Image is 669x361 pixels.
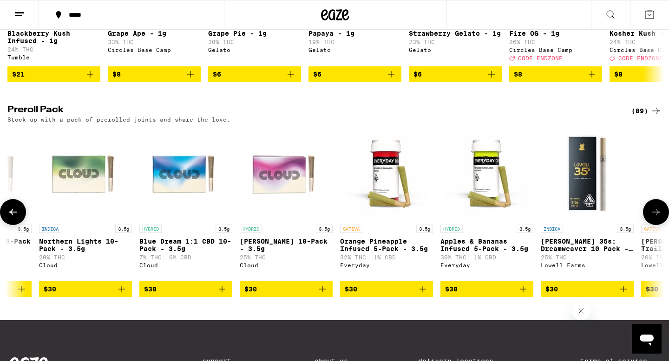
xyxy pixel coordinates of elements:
[618,56,663,62] span: CODE ENDZONE
[15,225,32,233] p: 3.5g
[413,71,422,78] span: $6
[144,285,157,293] span: $30
[340,225,362,233] p: SATIVA
[7,54,100,60] div: Tumble
[240,238,333,252] p: [PERSON_NAME] 10-Pack - 3.5g
[39,127,132,281] a: Open page for Northern Lights 10-Pack - 3.5g from Cloud
[108,47,201,53] div: Circles Base Camp
[308,30,401,37] p: Papaya - 1g
[340,281,433,297] button: Add to bag
[409,30,502,37] p: Strawberry Gelato - 1g
[509,47,602,53] div: Circles Base Camp
[440,225,463,233] p: HYBRID
[641,225,663,233] p: SATIVA
[139,254,232,260] p: 7% THC: 6% CBD
[39,225,61,233] p: INDICA
[240,127,333,281] a: Open page for Runtz 10-Pack - 3.5g from Cloud
[108,30,201,37] p: Grape Ape - 1g
[541,127,634,281] a: Open page for Lowell 35s: Dreamweaver 10 Pack - 3.5g from Lowell Farms
[409,39,502,45] p: 23% THC
[39,238,132,252] p: Northern Lights 10-Pack - 3.5g
[509,30,602,37] p: Fire OG - 1g
[541,262,634,268] div: Lowell Farms
[440,281,533,297] button: Add to bag
[139,281,232,297] button: Add to bag
[541,238,634,252] p: [PERSON_NAME] 35s: Dreamweaver 10 Pack - 3.5g
[340,127,433,281] a: Open page for Orange Pineapple Infused 5-Pack - 3.5g from Everyday
[416,225,433,233] p: 3.5g
[6,6,67,14] span: Hi. Need any help?
[139,225,162,233] p: HYBRID
[517,225,533,233] p: 3.5g
[208,47,301,53] div: Gelato
[631,105,662,116] a: (89)
[39,127,132,220] img: Cloud - Northern Lights 10-Pack - 3.5g
[440,127,533,281] a: Open page for Apples & Bananas Infused 5-Pack - 3.5g from Everyday
[440,238,533,252] p: Apples & Bananas Infused 5-Pack - 3.5g
[541,127,634,220] img: Lowell Farms - Lowell 35s: Dreamweaver 10 Pack - 3.5g
[240,254,333,260] p: 25% THC
[216,225,232,233] p: 3.5g
[213,71,221,78] span: $6
[409,47,502,53] div: Gelato
[112,71,121,78] span: $8
[340,262,433,268] div: Everyday
[545,285,558,293] span: $30
[115,225,132,233] p: 3.5g
[541,254,634,260] p: 25% THC
[7,66,100,82] button: Add to bag
[139,127,232,220] img: Cloud - Blue Dream 1:1 CBD 10-Pack - 3.5g
[7,105,616,116] h2: Preroll Pack
[7,46,100,52] p: 24% THC
[514,71,522,78] span: $8
[646,285,658,293] span: $30
[345,285,357,293] span: $30
[240,262,333,268] div: Cloud
[440,262,533,268] div: Everyday
[139,238,232,252] p: Blue Dream 1:1 CBD 10-Pack - 3.5g
[518,56,563,62] span: CODE ENDZONE
[308,47,401,53] div: Gelato
[440,254,533,260] p: 30% THC: 1% CBD
[244,285,257,293] span: $30
[632,324,662,354] iframe: Button to launch messaging window
[445,285,458,293] span: $30
[308,66,401,82] button: Add to bag
[313,71,321,78] span: $6
[12,71,25,78] span: $21
[409,66,502,82] button: Add to bag
[617,225,634,233] p: 3.5g
[541,225,563,233] p: INDICA
[139,127,232,281] a: Open page for Blue Dream 1:1 CBD 10-Pack - 3.5g from Cloud
[340,127,433,220] img: Everyday - Orange Pineapple Infused 5-Pack - 3.5g
[7,116,230,122] p: Stock up with a pack of prerolled joints and share the love.
[240,225,262,233] p: HYBRID
[7,30,100,45] p: Blackberry Kush Infused - 1g
[208,39,301,45] p: 20% THC
[44,285,56,293] span: $30
[39,254,132,260] p: 20% THC
[240,127,333,220] img: Cloud - Runtz 10-Pack - 3.5g
[509,66,602,82] button: Add to bag
[139,262,232,268] div: Cloud
[541,281,634,297] button: Add to bag
[614,71,623,78] span: $8
[39,262,132,268] div: Cloud
[208,66,301,82] button: Add to bag
[440,127,533,220] img: Everyday - Apples & Bananas Infused 5-Pack - 3.5g
[340,238,433,252] p: Orange Pineapple Infused 5-Pack - 3.5g
[572,302,590,320] iframe: Close message
[39,281,132,297] button: Add to bag
[308,39,401,45] p: 19% THC
[108,39,201,45] p: 33% THC
[240,281,333,297] button: Add to bag
[340,254,433,260] p: 32% THC: 1% CBD
[108,66,201,82] button: Add to bag
[509,39,602,45] p: 26% THC
[208,30,301,37] p: Grape Pie - 1g
[316,225,333,233] p: 3.5g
